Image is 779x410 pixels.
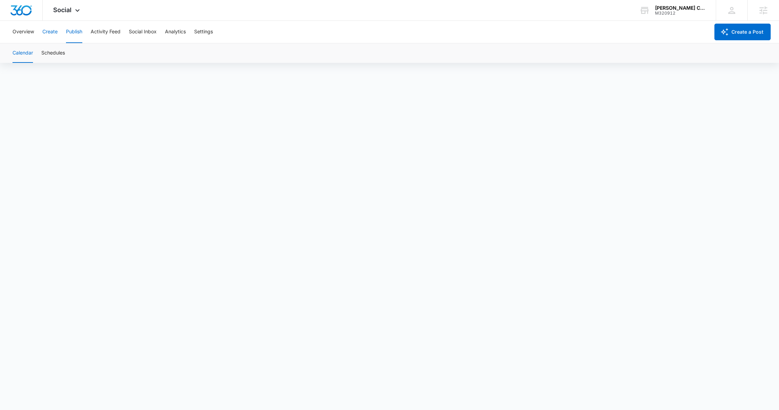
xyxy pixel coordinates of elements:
button: Activity Feed [91,21,121,43]
button: Settings [194,21,213,43]
span: Social [53,6,72,14]
button: Publish [66,21,82,43]
div: account id [655,11,706,16]
button: Social Inbox [129,21,157,43]
button: Create [42,21,58,43]
button: Calendar [13,43,33,63]
button: Schedules [41,43,65,63]
div: account name [655,5,706,11]
button: Overview [13,21,34,43]
button: Create a Post [714,24,771,40]
button: Analytics [165,21,186,43]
